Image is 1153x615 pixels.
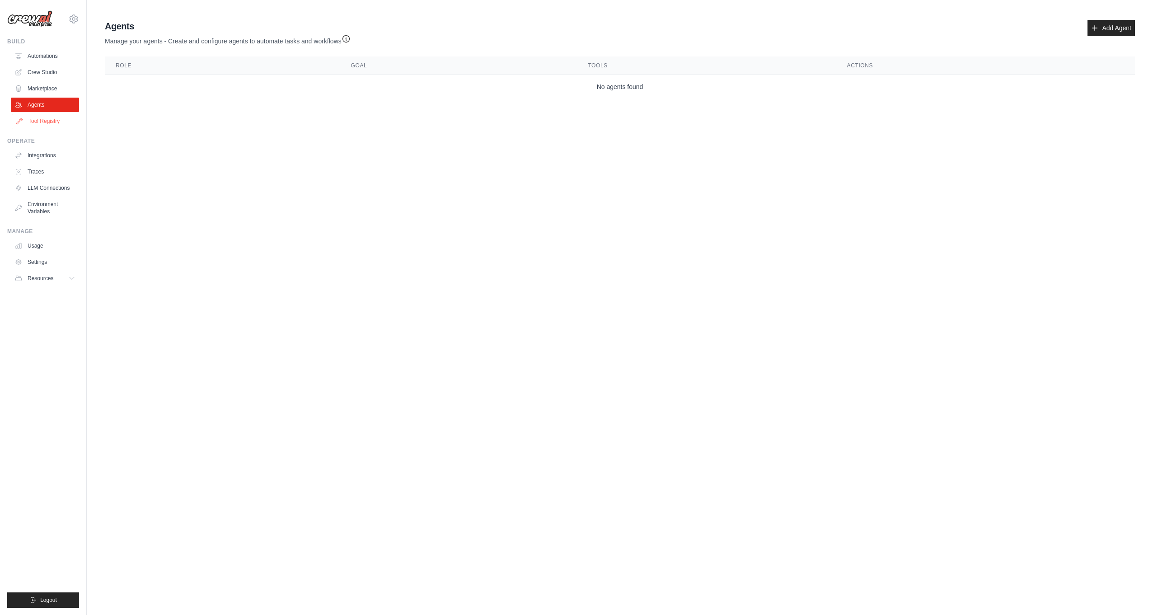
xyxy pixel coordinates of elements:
th: Role [105,56,340,75]
h2: Agents [105,20,351,33]
button: Logout [7,592,79,608]
div: Build [7,38,79,45]
a: Marketplace [11,81,79,96]
a: Settings [11,255,79,269]
a: Crew Studio [11,65,79,80]
div: Manage [7,228,79,235]
a: Tool Registry [12,114,80,128]
button: Resources [11,271,79,286]
a: LLM Connections [11,181,79,195]
div: Operate [7,137,79,145]
a: Environment Variables [11,197,79,219]
td: No agents found [105,75,1135,99]
p: Manage your agents - Create and configure agents to automate tasks and workflows [105,33,351,46]
a: Add Agent [1087,20,1135,36]
img: Logo [7,10,52,28]
span: Resources [28,275,53,282]
th: Actions [836,56,1135,75]
th: Goal [340,56,577,75]
a: Integrations [11,148,79,163]
span: Logout [40,596,57,604]
th: Tools [577,56,836,75]
a: Agents [11,98,79,112]
a: Usage [11,239,79,253]
a: Automations [11,49,79,63]
a: Traces [11,164,79,179]
iframe: Chat Widget [1108,572,1153,615]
